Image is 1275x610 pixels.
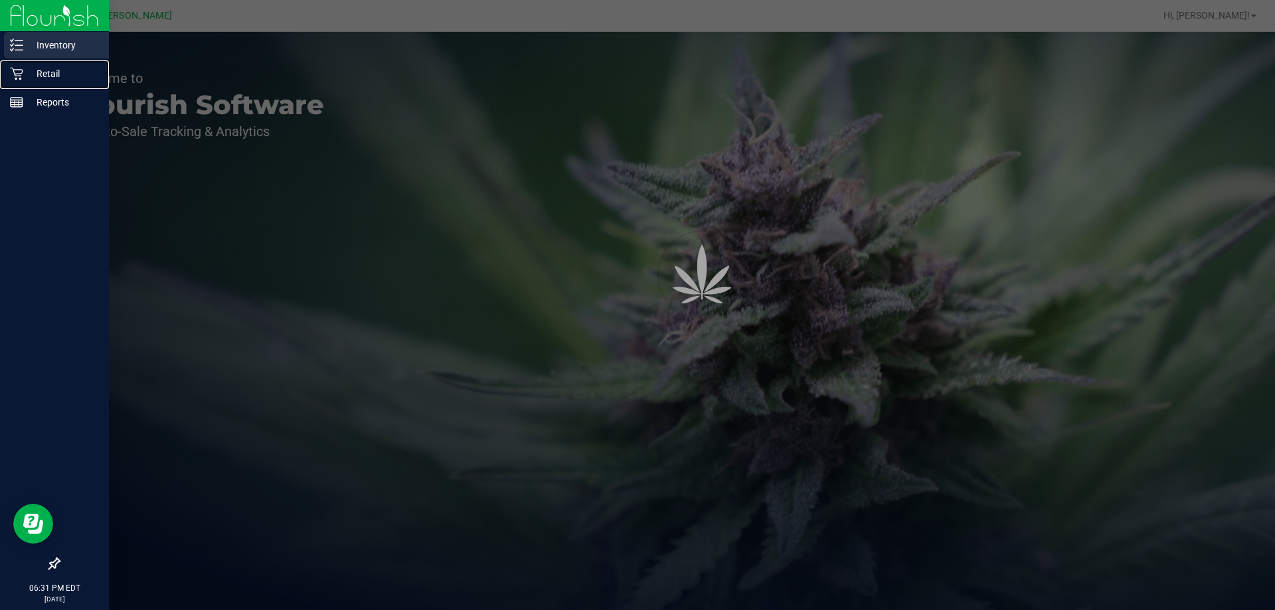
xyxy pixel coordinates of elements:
[13,504,53,544] iframe: Resource center
[6,582,103,594] p: 06:31 PM EDT
[23,94,103,110] p: Reports
[10,67,23,80] inline-svg: Retail
[6,594,103,604] p: [DATE]
[23,66,103,82] p: Retail
[10,96,23,109] inline-svg: Reports
[10,38,23,52] inline-svg: Inventory
[23,37,103,53] p: Inventory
